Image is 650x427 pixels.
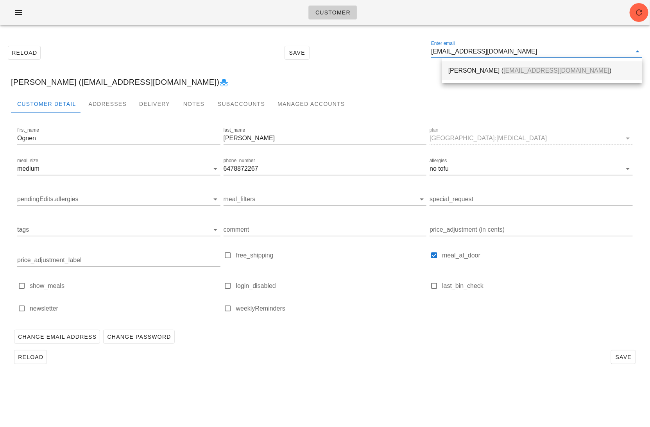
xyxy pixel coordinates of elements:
button: Change Email Address [14,330,100,344]
label: weeklyReminders [236,305,427,313]
div: pendingEdits.allergies [17,193,220,205]
label: last_bin_check [442,282,633,290]
div: Subaccounts [211,95,271,113]
button: Save [611,350,636,364]
label: meal_size [17,158,38,164]
span: Save [614,354,632,360]
label: Enter email [431,41,455,46]
label: first_name [17,127,39,133]
div: [PERSON_NAME] ([EMAIL_ADDRESS][DOMAIN_NAME]) [5,70,645,95]
div: no tofu [430,165,449,172]
div: medium [17,165,39,172]
div: tags [17,223,220,236]
label: login_disabled [236,282,427,290]
div: Delivery [133,95,176,113]
div: Customer Detail [11,95,82,113]
div: plan[GEOGRAPHIC_DATA]:[MEDICAL_DATA] [430,132,633,145]
span: Change Password [107,334,171,340]
span: Reload [18,354,43,360]
span: Save [288,50,306,56]
a: Customer [308,5,357,20]
div: allergiesno tofu [430,163,633,175]
span: [EMAIL_ADDRESS][DOMAIN_NAME] [503,67,609,74]
div: meal_filters [224,193,427,205]
label: free_shipping [236,252,427,259]
span: Change Email Address [18,334,97,340]
div: Managed Accounts [271,95,351,113]
div: [PERSON_NAME] ( ) [448,67,636,74]
span: Reload [11,50,37,56]
label: phone_number [224,158,255,164]
label: newsletter [30,305,220,313]
label: meal_at_door [442,252,633,259]
button: Change Password [103,330,174,344]
label: show_meals [30,282,220,290]
button: Reload [14,350,47,364]
div: Addresses [82,95,133,113]
label: plan [430,127,439,133]
span: Customer [315,9,351,16]
button: Save [285,46,310,60]
div: meal_sizemedium [17,163,220,175]
div: Notes [176,95,211,113]
label: allergies [430,158,447,164]
button: Reload [8,46,41,60]
label: last_name [224,127,245,133]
